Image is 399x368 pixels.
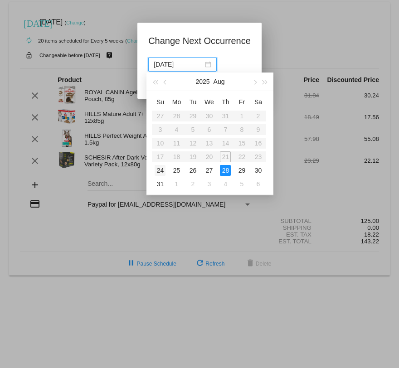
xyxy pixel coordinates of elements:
div: 6 [253,179,263,189]
td: 8/24/2025 [152,164,168,177]
input: Select date [154,59,203,69]
div: 2 [187,179,198,189]
td: 9/5/2025 [234,177,250,191]
th: Sun [152,95,168,109]
button: Previous month (PageUp) [161,73,170,91]
div: 30 [253,165,263,176]
td: 9/3/2025 [201,177,217,191]
th: Thu [217,95,234,109]
th: Wed [201,95,217,109]
td: 9/6/2025 [250,177,266,191]
td: 9/2/2025 [185,177,201,191]
button: Next year (Control + right) [260,73,270,91]
div: 29 [236,165,247,176]
th: Tue [185,95,201,109]
td: 8/31/2025 [152,177,168,191]
td: 8/28/2025 [217,164,234,177]
div: 4 [220,179,231,189]
div: 25 [171,165,182,176]
td: 8/30/2025 [250,164,266,177]
div: 24 [155,165,165,176]
button: Last year (Control + left) [150,73,160,91]
td: 8/25/2025 [168,164,185,177]
div: 3 [204,179,214,189]
td: 9/1/2025 [168,177,185,191]
td: 8/29/2025 [234,164,250,177]
div: 1 [171,179,182,189]
div: 26 [187,165,198,176]
div: 27 [204,165,214,176]
button: Aug [214,73,225,91]
button: 2025 [195,73,209,91]
th: Fri [234,95,250,109]
div: 5 [236,179,247,189]
td: 8/27/2025 [201,164,217,177]
th: Mon [168,95,185,109]
td: 9/4/2025 [217,177,234,191]
div: 31 [155,179,165,189]
div: 28 [220,165,231,176]
th: Sat [250,95,266,109]
h1: Change Next Occurrence [148,34,251,48]
td: 8/26/2025 [185,164,201,177]
button: Next month (PageDown) [250,73,260,91]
